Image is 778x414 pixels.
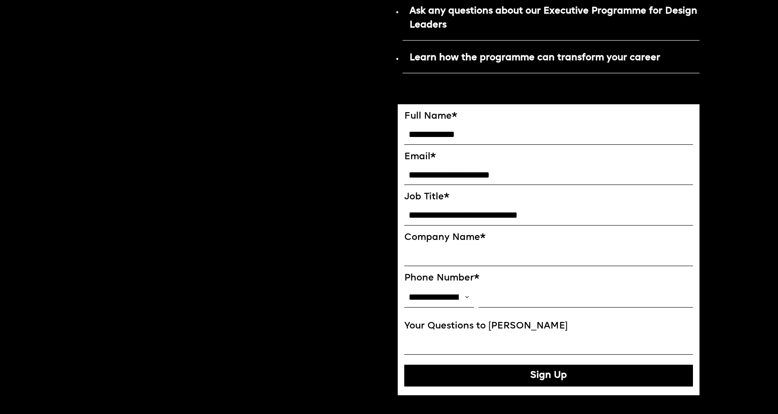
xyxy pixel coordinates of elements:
[404,273,693,284] label: Phone Number
[404,151,693,163] label: Email
[404,232,693,243] label: Company Name
[404,111,693,122] label: Full Name
[404,192,693,203] label: Job Title
[404,321,693,332] label: Your Questions to [PERSON_NAME]
[409,53,660,62] strong: Learn how the programme can transform your career
[404,365,693,387] button: Sign Up
[409,7,697,30] strong: Ask any questions about our Executive Programme for Design Leaders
